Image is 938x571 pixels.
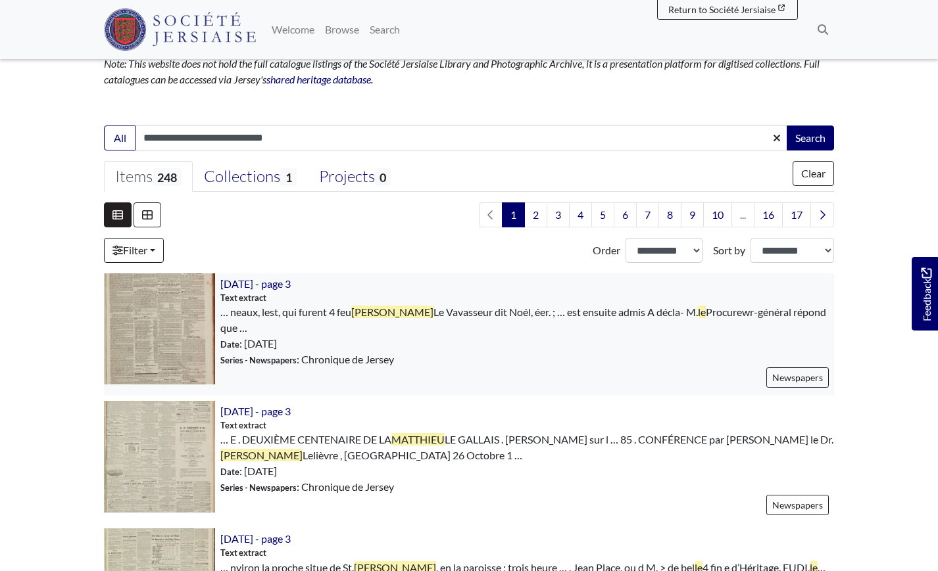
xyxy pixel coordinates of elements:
[793,161,834,186] button: Clear
[135,126,788,150] input: Enter one or more search terms...
[220,339,239,350] span: Date
[104,238,164,263] a: Filter
[547,202,570,227] a: Goto page 3
[766,367,829,388] a: Newspapers
[681,202,704,227] a: Goto page 9
[479,202,503,227] li: Previous page
[351,306,433,318] span: [PERSON_NAME]
[220,482,297,493] span: Series - Newspapers
[220,352,394,367] span: : Chronique de Jersey
[204,167,296,187] div: Collections
[104,9,256,51] img: Société Jersiaise
[782,202,811,227] a: Goto page 17
[220,355,297,365] span: Series - Newspapers
[766,495,829,515] a: Newspapers
[810,202,834,227] a: Next page
[220,547,266,559] span: Text extract
[787,126,834,150] button: Search
[104,126,136,150] button: All
[220,432,834,463] span: … E . DEUXIÈME CENTENAIRE DE LA LE GALLAIS . [PERSON_NAME] sur l … 85 . CONFÉRENCE par [PERSON_NA...
[104,401,215,512] img: 17th October 1885 - page 3
[220,467,239,477] span: Date
[320,16,364,43] a: Browse
[266,73,371,85] a: shared heritage database
[703,202,732,227] a: Goto page 10
[524,202,547,227] a: Goto page 2
[593,242,620,258] label: Order
[918,268,934,321] span: Feedback
[220,532,291,545] a: [DATE] - page 3
[280,168,296,186] span: 1
[220,419,266,432] span: Text extract
[220,463,277,479] span: : [DATE]
[668,4,776,15] span: Return to Société Jersiaise
[636,202,659,227] a: Goto page 7
[104,57,820,85] em: Note: This website does not hold the full catalogue listings of the Société Jersiaise Library and...
[220,336,277,352] span: : [DATE]
[658,202,681,227] a: Goto page 8
[912,257,938,331] a: Would you like to provide feedback?
[104,5,256,54] a: Société Jersiaise logo
[364,16,405,43] a: Search
[375,168,391,186] span: 0
[614,202,637,227] a: Goto page 6
[104,273,215,384] img: 21st October 1846 - page 3
[502,202,525,227] span: Goto page 1
[220,292,266,304] span: Text extract
[220,277,291,290] a: [DATE] - page 3
[391,433,445,445] span: MATTHIEU
[754,202,783,227] a: Goto page 16
[220,449,303,461] span: [PERSON_NAME]
[266,16,320,43] a: Welcome
[153,168,182,186] span: 248
[220,479,394,495] span: : Chronique de Jersey
[220,304,834,336] span: … neaux, lest, qui furent 4 feu Le Vavasseur dit Noél, éer. ; … est ensuite admis A décla- M. Pro...
[698,306,706,318] span: le
[115,167,182,187] div: Items
[569,202,592,227] a: Goto page 4
[220,405,291,417] a: [DATE] - page 3
[474,202,834,227] nav: pagination
[713,242,745,258] label: Sort by
[319,167,391,187] div: Projects
[591,202,614,227] a: Goto page 5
